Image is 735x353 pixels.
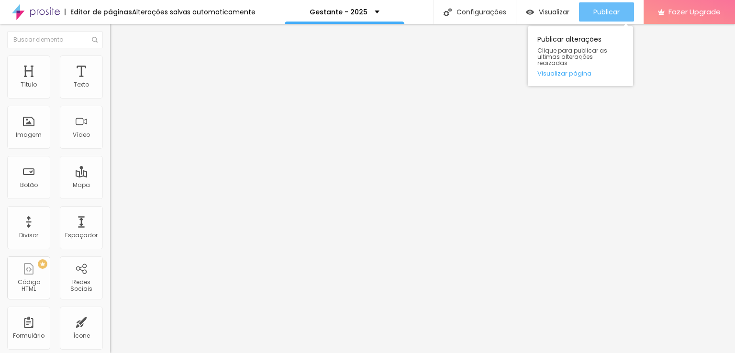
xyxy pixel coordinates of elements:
[444,8,452,16] img: Icone
[528,26,633,86] div: Publicar alterações
[74,81,89,88] div: Texto
[537,70,624,77] a: Visualizar página
[92,37,98,43] img: Icone
[20,182,38,188] div: Botão
[526,8,534,16] img: view-1.svg
[668,8,721,16] span: Fazer Upgrade
[65,9,132,15] div: Editor de páginas
[16,132,42,138] div: Imagem
[516,2,579,22] button: Visualizar
[310,9,367,15] p: Gestante - 2025
[73,132,90,138] div: Vídeo
[73,332,90,339] div: Ícone
[539,8,569,16] span: Visualizar
[19,232,38,239] div: Divisor
[21,81,37,88] div: Título
[132,9,256,15] div: Alterações salvas automaticamente
[10,279,47,293] div: Código HTML
[13,332,45,339] div: Formulário
[593,8,620,16] span: Publicar
[73,182,90,188] div: Mapa
[110,24,735,353] iframe: Editor
[62,279,100,293] div: Redes Sociais
[65,232,98,239] div: Espaçador
[7,31,103,48] input: Buscar elemento
[579,2,634,22] button: Publicar
[537,47,624,66] span: Clique para publicar as ultimas alterações reaizadas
